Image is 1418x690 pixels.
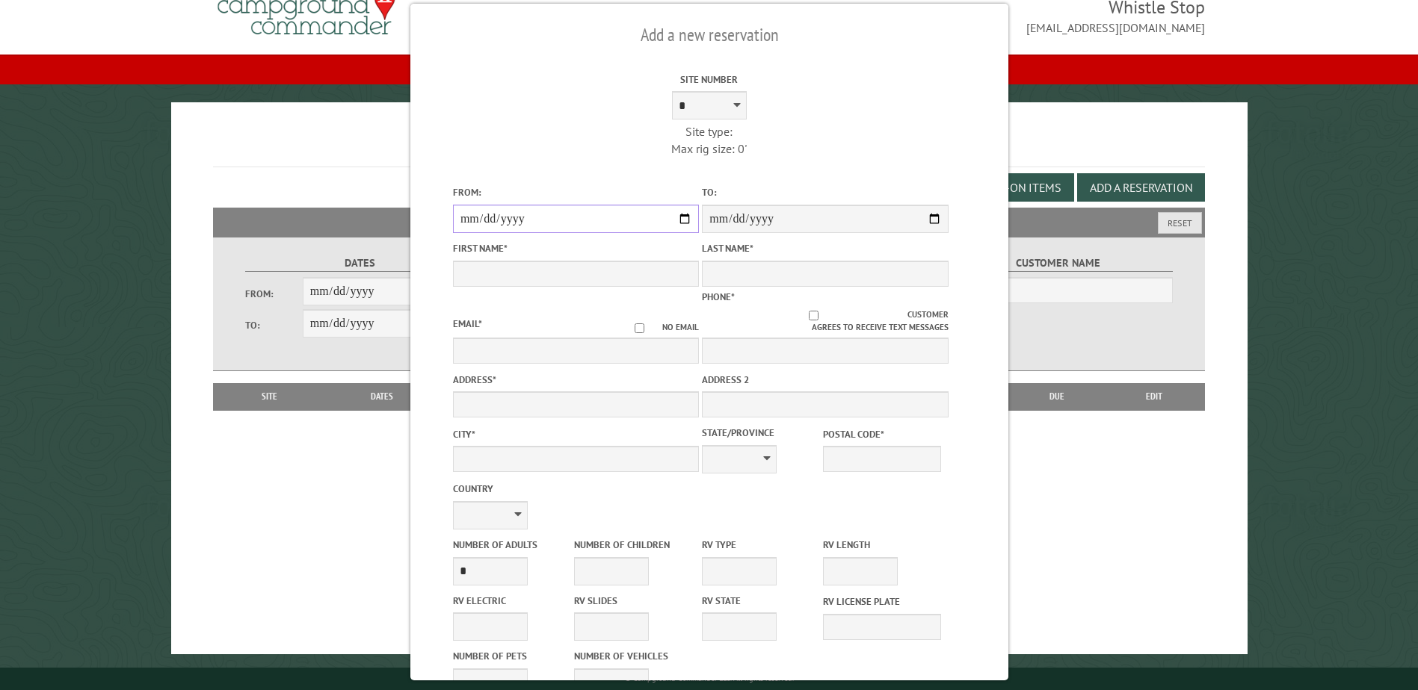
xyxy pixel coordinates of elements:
label: From: [245,287,302,301]
label: From: [452,185,698,199]
label: Phone [702,290,735,303]
label: Customer agrees to receive text messages [702,308,948,334]
button: Reset [1158,212,1202,234]
label: Postal Code [823,427,941,441]
label: To: [702,185,948,199]
label: First Name [452,241,698,255]
label: RV Slides [573,594,691,608]
button: Add a Reservation [1077,173,1205,202]
label: Email [452,317,481,330]
label: RV Length [823,538,941,552]
div: Site type: [586,123,832,140]
label: RV Electric [452,594,570,608]
input: No email [617,323,662,333]
label: RV State [702,594,820,608]
label: State/Province [702,426,820,440]
label: Site Number [586,72,832,87]
small: © Campground Commander LLC. All rights reserved. [625,674,794,683]
th: Dates [318,383,446,410]
label: Number of Pets [452,649,570,663]
button: Edit Add-on Items [946,173,1074,202]
div: Max rig size: 0' [586,140,832,157]
label: RV Type [702,538,820,552]
label: Last Name [702,241,948,255]
label: No email [617,321,699,334]
label: City [452,427,698,441]
label: Country [452,482,698,496]
label: Number of Adults [452,538,570,552]
label: Customer Name [944,255,1172,272]
h1: Reservations [213,126,1204,167]
h2: Add a new reservation [452,21,965,49]
th: Site [221,383,318,410]
label: Dates [245,255,473,272]
label: RV License Plate [823,594,941,609]
label: Number of Children [573,538,691,552]
th: Due [1010,383,1104,410]
input: Customer agrees to receive text messages [720,311,907,320]
label: Number of Vehicles [573,649,691,663]
label: To: [245,318,302,332]
th: Edit [1104,383,1205,410]
label: Address 2 [702,373,948,387]
h2: Filters [213,208,1204,236]
label: Address [452,373,698,387]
